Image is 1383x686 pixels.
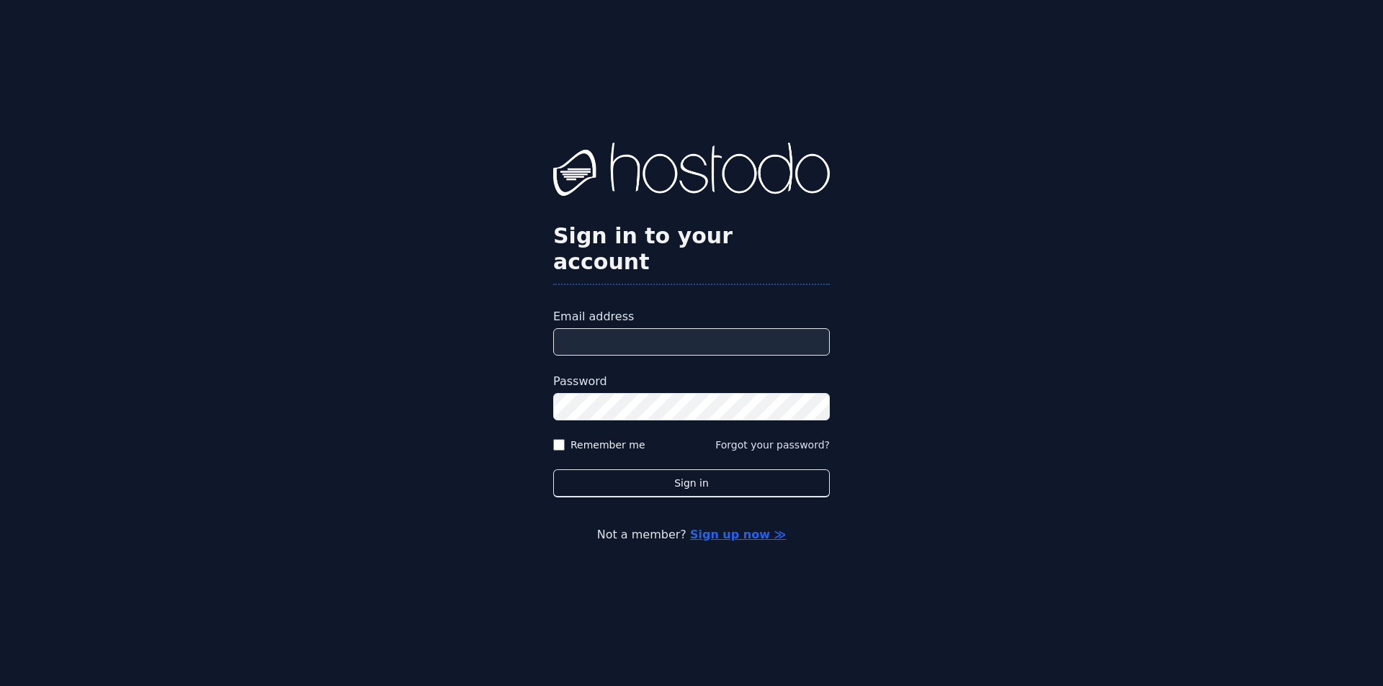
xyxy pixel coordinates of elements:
[715,438,830,452] button: Forgot your password?
[69,526,1314,543] p: Not a member?
[553,308,830,325] label: Email address
[553,373,830,390] label: Password
[553,223,830,275] h2: Sign in to your account
[570,438,645,452] label: Remember me
[553,469,830,497] button: Sign in
[553,143,830,200] img: Hostodo
[690,528,786,541] a: Sign up now ≫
